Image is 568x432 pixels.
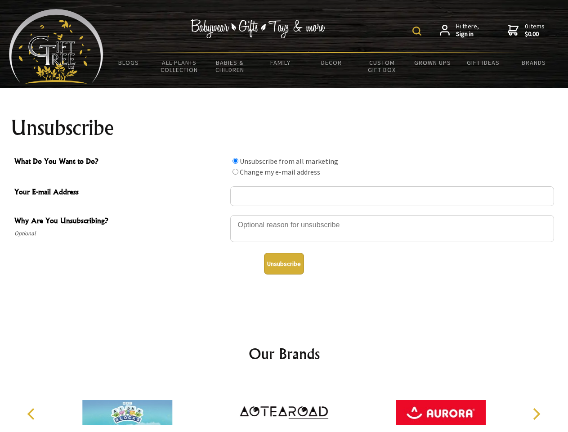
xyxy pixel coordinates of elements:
button: Previous [22,404,42,424]
span: 0 items [525,22,545,38]
textarea: Why Are You Unsubscribing? [230,215,554,242]
span: Your E-mail Address [14,186,226,199]
input: Your E-mail Address [230,186,554,206]
button: Next [526,404,546,424]
img: Babyware - Gifts - Toys and more... [9,9,103,84]
a: Hi there,Sign in [440,22,479,38]
a: BLOGS [103,53,154,72]
button: Unsubscribe [264,253,304,274]
span: Optional [14,228,226,239]
input: What Do You Want to Do? [233,169,238,175]
img: Babywear - Gifts - Toys & more [191,19,326,38]
a: Gift Ideas [458,53,509,72]
h1: Unsubscribe [11,117,558,139]
label: Unsubscribe from all marketing [240,157,338,166]
strong: Sign in [456,30,479,38]
img: product search [412,27,421,36]
a: Decor [306,53,357,72]
a: Family [255,53,306,72]
a: 0 items$0.00 [508,22,545,38]
span: Why Are You Unsubscribing? [14,215,226,228]
a: Custom Gift Box [357,53,407,79]
span: What Do You Want to Do? [14,156,226,169]
a: All Plants Collection [154,53,205,79]
a: Babies & Children [205,53,255,79]
a: Brands [509,53,559,72]
span: Hi there, [456,22,479,38]
a: Grown Ups [407,53,458,72]
strong: $0.00 [525,30,545,38]
input: What Do You Want to Do? [233,158,238,164]
label: Change my e-mail address [240,167,320,176]
h2: Our Brands [18,343,550,364]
